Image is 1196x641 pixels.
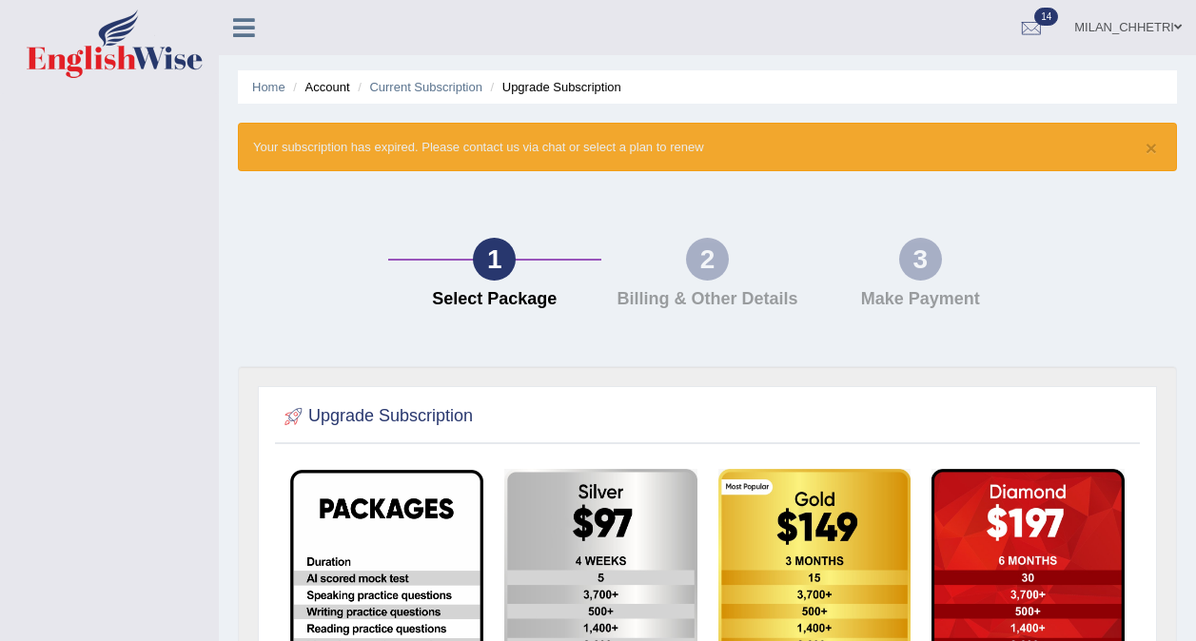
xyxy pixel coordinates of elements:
div: 1 [473,238,516,281]
span: 14 [1034,8,1058,26]
li: Upgrade Subscription [486,78,621,96]
div: 2 [686,238,729,281]
a: Home [252,80,285,94]
div: 3 [899,238,942,281]
h4: Billing & Other Details [611,290,805,309]
li: Account [288,78,349,96]
h4: Select Package [398,290,592,309]
button: × [1146,138,1157,158]
a: Current Subscription [369,80,482,94]
h2: Upgrade Subscription [280,402,473,431]
div: Your subscription has expired. Please contact us via chat or select a plan to renew [238,123,1177,171]
h4: Make Payment [823,290,1017,309]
